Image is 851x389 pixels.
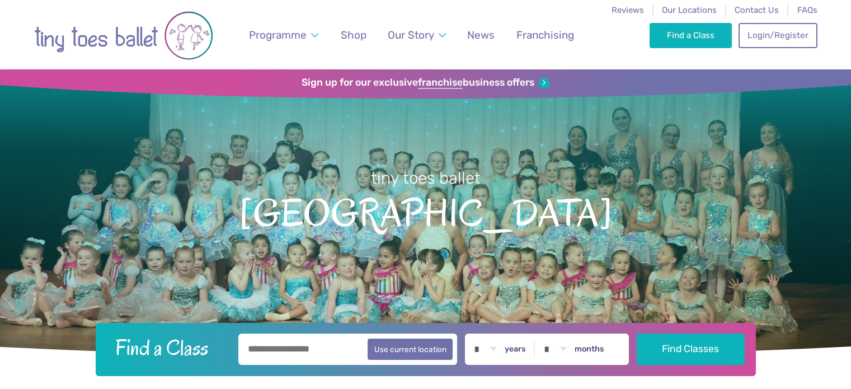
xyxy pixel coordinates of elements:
h2: Find a Class [106,334,231,362]
a: Our Story [382,22,451,48]
strong: franchise [418,77,463,89]
a: Find a Class [650,23,732,48]
small: tiny toes ballet [371,168,481,188]
button: Find Classes [637,334,745,365]
label: months [575,344,604,354]
a: Sign up for our exclusivefranchisebusiness offers [302,77,549,89]
button: Use current location [368,339,453,360]
a: Shop [335,22,372,48]
a: Login/Register [739,23,817,48]
a: Franchising [511,22,579,48]
span: Programme [249,29,307,41]
span: Franchising [516,29,574,41]
label: years [505,344,526,354]
span: News [467,29,495,41]
a: Contact Us [735,5,779,15]
span: [GEOGRAPHIC_DATA] [20,189,831,235]
a: Our Locations [662,5,717,15]
span: Our Story [388,29,434,41]
a: Reviews [612,5,644,15]
a: News [462,22,500,48]
img: tiny toes ballet [34,7,213,64]
a: Programme [243,22,323,48]
span: Shop [341,29,366,41]
a: FAQs [797,5,817,15]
